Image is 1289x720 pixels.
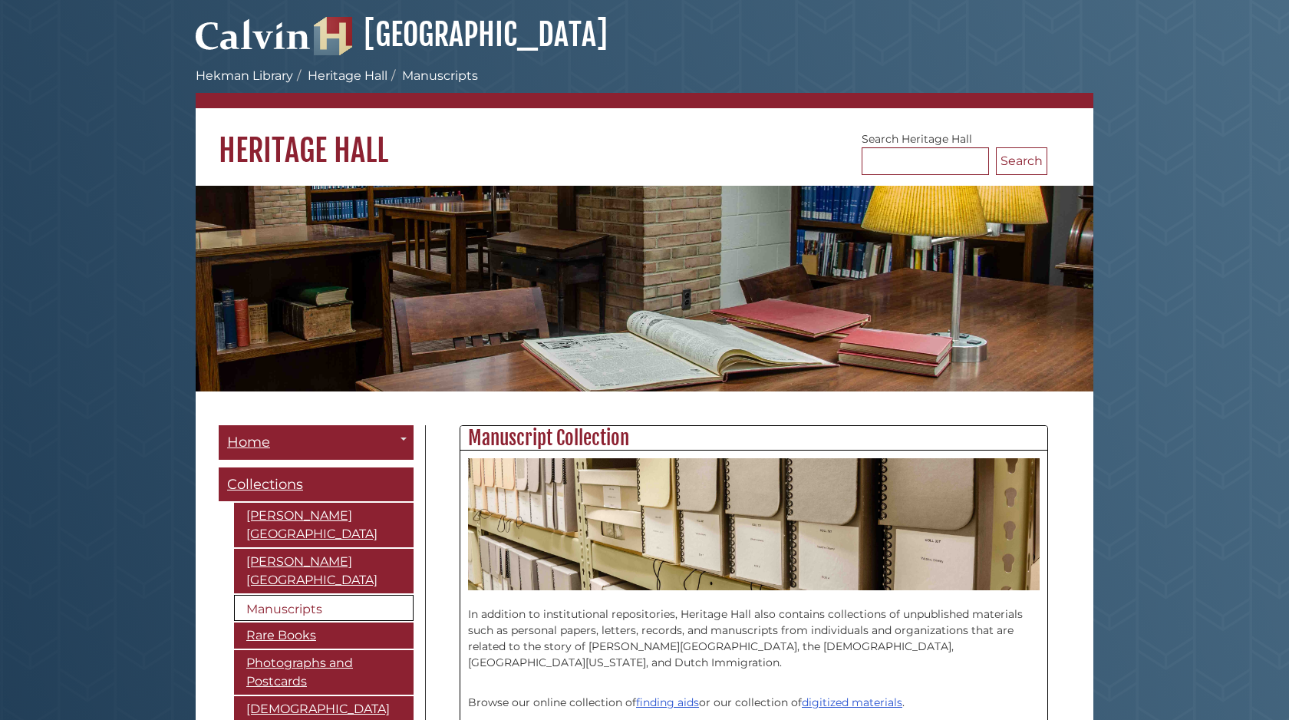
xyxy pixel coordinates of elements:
a: Rare Books [234,623,414,649]
a: Collections [219,467,414,502]
li: Manuscripts [387,67,478,85]
a: [PERSON_NAME][GEOGRAPHIC_DATA] [234,503,414,547]
a: Home [219,425,414,460]
a: Hekman Library [196,68,293,83]
span: Home [227,434,270,451]
a: digitized materials [802,695,902,709]
p: Browse our online collection of or our collection of . [468,679,1040,711]
p: In addition to institutional repositories, Heritage Hall also contains collections of unpublished... [468,590,1040,671]
h1: Heritage Hall [196,108,1093,170]
a: Manuscripts [234,595,414,621]
h2: Manuscript Collection [460,426,1047,451]
a: [PERSON_NAME][GEOGRAPHIC_DATA] [234,549,414,593]
button: Search [996,147,1047,175]
a: Heritage Hall [308,68,387,83]
a: [GEOGRAPHIC_DATA] [314,15,608,54]
img: Heritage Hall Manuscript Collection boxes [468,458,1040,590]
img: Calvin [196,12,311,55]
span: Collections [227,476,303,493]
nav: breadcrumb [196,67,1093,108]
img: Hekman Library Logo [314,17,352,55]
a: Photographs and Postcards [234,650,414,695]
a: Calvin University [196,35,311,49]
a: finding aids [636,695,699,709]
